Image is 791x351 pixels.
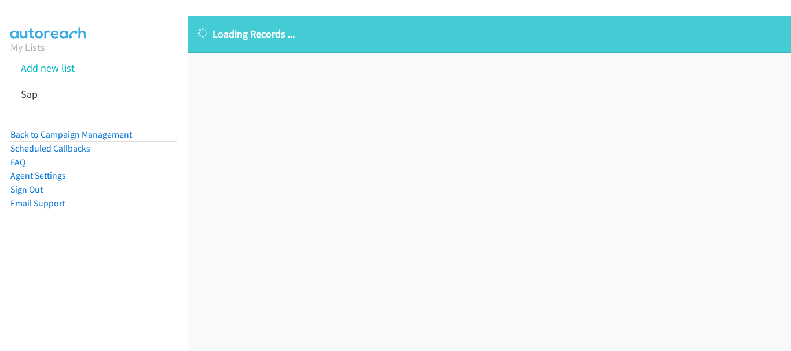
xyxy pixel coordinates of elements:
[10,143,90,154] a: Scheduled Callbacks
[21,61,75,75] a: Add new list
[21,87,38,101] a: Sap
[10,170,66,181] a: Agent Settings
[198,26,781,42] p: Loading Records ...
[10,184,43,195] a: Sign Out
[10,40,45,54] a: My Lists
[10,157,25,168] a: FAQ
[10,129,132,140] a: Back to Campaign Management
[10,198,65,209] a: Email Support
